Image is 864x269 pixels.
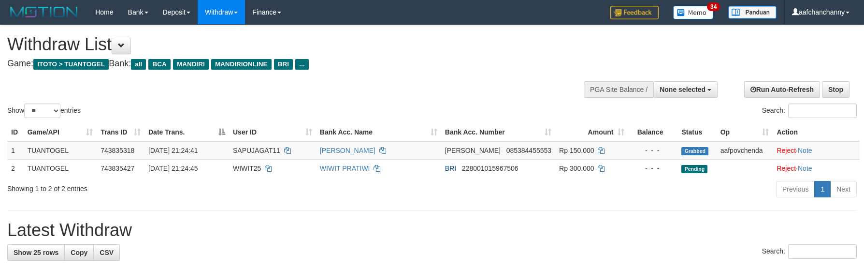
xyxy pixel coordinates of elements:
[101,147,134,154] span: 743835318
[33,59,109,70] span: ITOTO > TUANTOGEL
[555,123,628,141] th: Amount: activate to sort column ascending
[717,123,773,141] th: Op: activate to sort column ascending
[798,147,812,154] a: Note
[7,123,24,141] th: ID
[7,104,81,118] label: Show entries
[653,81,718,98] button: None selected
[677,123,716,141] th: Status
[7,141,24,160] td: 1
[728,6,777,19] img: panduan.png
[777,164,796,172] a: Reject
[584,81,653,98] div: PGA Site Balance /
[173,59,209,70] span: MANDIRI
[7,244,65,261] a: Show 25 rows
[100,249,114,256] span: CSV
[320,164,370,172] a: WIWIT PRATIWI
[148,59,170,70] span: BCA
[7,35,566,54] h1: Withdraw List
[24,123,97,141] th: Game/API: activate to sort column ascending
[93,244,120,261] a: CSV
[673,6,714,19] img: Button%20Memo.svg
[773,159,860,177] td: ·
[7,5,81,19] img: MOTION_logo.png
[610,6,659,19] img: Feedback.jpg
[798,164,812,172] a: Note
[64,244,94,261] a: Copy
[788,104,857,118] input: Search:
[320,147,375,154] a: [PERSON_NAME]
[233,164,261,172] span: WIWIT25
[445,147,501,154] span: [PERSON_NAME]
[559,147,594,154] span: Rp 150.000
[559,164,594,172] span: Rp 300.000
[660,86,706,93] span: None selected
[148,147,198,154] span: [DATE] 21:24:41
[773,123,860,141] th: Action
[681,147,708,155] span: Grabbed
[814,181,831,197] a: 1
[97,123,144,141] th: Trans ID: activate to sort column ascending
[681,165,707,173] span: Pending
[316,123,441,141] th: Bank Acc. Name: activate to sort column ascending
[632,146,674,155] div: - - -
[101,164,134,172] span: 743835427
[7,59,566,69] h4: Game: Bank:
[776,181,815,197] a: Previous
[632,164,674,173] div: - - -
[7,221,857,240] h1: Latest Withdraw
[229,123,316,141] th: User ID: activate to sort column ascending
[777,147,796,154] a: Reject
[24,141,97,160] td: TUANTOGEL
[762,244,857,259] label: Search:
[762,104,857,118] label: Search:
[24,159,97,177] td: TUANTOGEL
[788,244,857,259] input: Search:
[830,181,857,197] a: Next
[233,147,280,154] span: SAPUJAGAT11
[7,159,24,177] td: 2
[717,141,773,160] td: aafpovchenda
[71,249,87,256] span: Copy
[274,59,293,70] span: BRI
[462,164,518,172] span: Copy 228001015967506 to clipboard
[773,141,860,160] td: ·
[295,59,308,70] span: ...
[506,147,551,154] span: Copy 085384455553 to clipboard
[744,81,820,98] a: Run Auto-Refresh
[24,104,60,118] select: Showentries
[144,123,229,141] th: Date Trans.: activate to sort column descending
[707,2,720,11] span: 34
[131,59,146,70] span: all
[822,81,850,98] a: Stop
[148,164,198,172] span: [DATE] 21:24:45
[441,123,555,141] th: Bank Acc. Number: activate to sort column ascending
[445,164,456,172] span: BRI
[628,123,678,141] th: Balance
[211,59,272,70] span: MANDIRIONLINE
[14,249,58,256] span: Show 25 rows
[7,180,353,194] div: Showing 1 to 2 of 2 entries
